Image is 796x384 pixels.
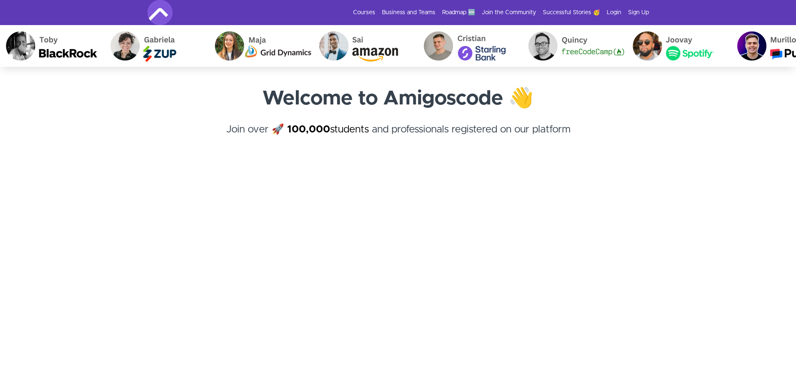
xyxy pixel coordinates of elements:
[442,8,475,17] a: Roadmap 🆕
[262,89,534,109] strong: Welcome to Amigoscode 👋
[287,125,369,135] a: 100,000students
[618,25,722,67] img: Joovay
[200,25,305,67] img: Maja
[287,125,330,135] strong: 100,000
[607,8,621,17] a: Login
[305,25,409,67] img: Sai
[382,8,435,17] a: Business and Teams
[514,25,618,67] img: Quincy
[409,25,514,67] img: Cristian
[628,8,649,17] a: Sign Up
[353,8,375,17] a: Courses
[543,8,600,17] a: Successful Stories 🥳
[148,122,649,152] h4: Join over 🚀 and professionals registered on our platform
[482,8,536,17] a: Join the Community
[96,25,200,67] img: Gabriela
